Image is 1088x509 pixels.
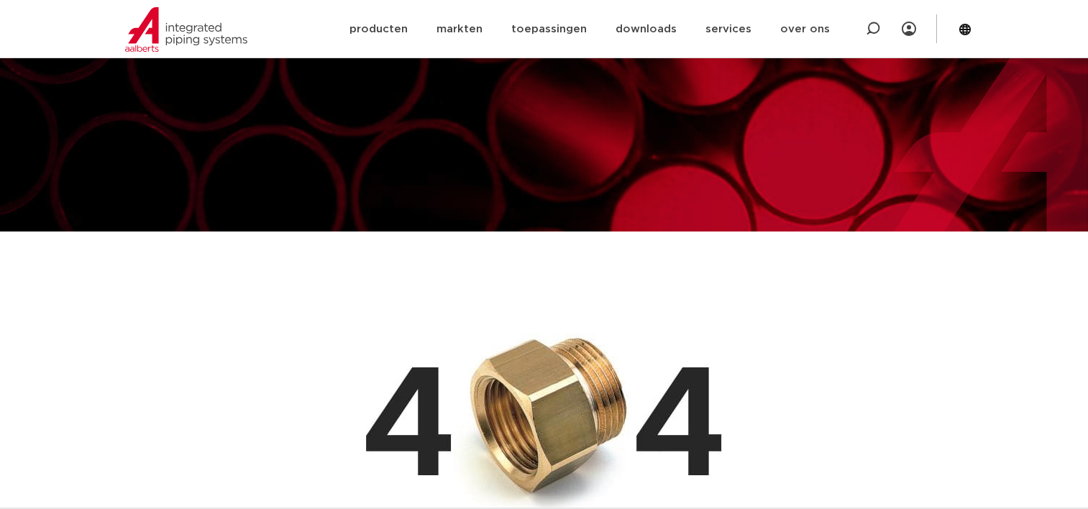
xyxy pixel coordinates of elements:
h1: Pagina niet gevonden [124,239,965,285]
a: markten [436,1,483,57]
a: downloads [616,1,677,57]
nav: Menu [349,1,830,57]
a: over ons [780,1,830,57]
a: producten [349,1,408,57]
a: services [705,1,751,57]
a: toepassingen [511,1,587,57]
